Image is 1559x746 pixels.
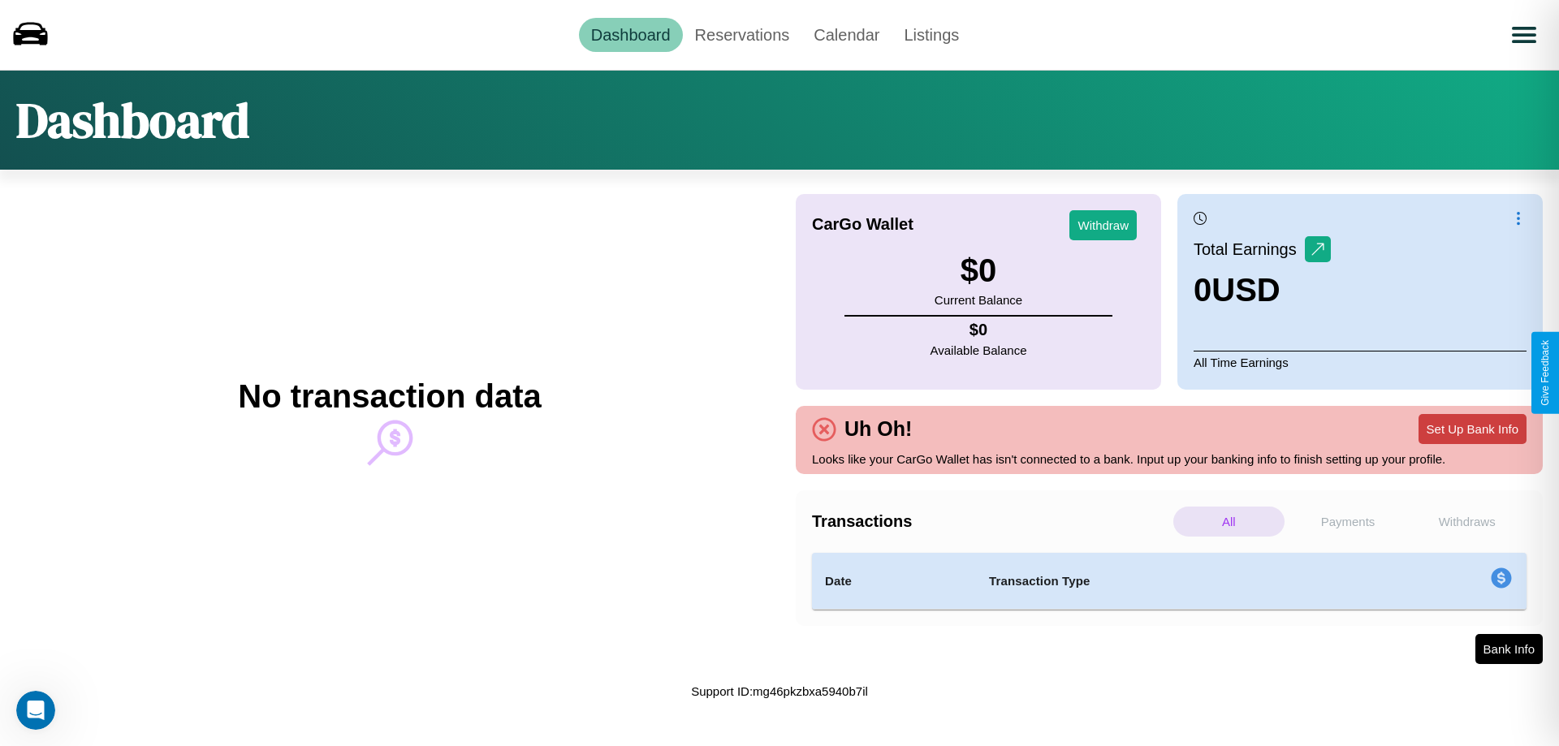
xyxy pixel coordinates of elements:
[1501,12,1547,58] button: Open menu
[836,417,920,441] h4: Uh Oh!
[812,448,1527,470] p: Looks like your CarGo Wallet has isn't connected to a bank. Input up your banking info to finish ...
[1419,414,1527,444] button: Set Up Bank Info
[892,18,971,52] a: Listings
[931,339,1027,361] p: Available Balance
[989,571,1358,591] h4: Transaction Type
[683,18,802,52] a: Reservations
[691,680,868,702] p: Support ID: mg46pkzbxa5940b7il
[238,378,541,415] h2: No transaction data
[1069,210,1137,240] button: Withdraw
[801,18,892,52] a: Calendar
[1194,235,1305,264] p: Total Earnings
[812,553,1527,610] table: simple table
[1293,507,1404,537] p: Payments
[1194,272,1331,308] h3: 0 USD
[1173,507,1285,537] p: All
[812,512,1169,531] h4: Transactions
[16,87,249,153] h1: Dashboard
[579,18,683,52] a: Dashboard
[931,321,1027,339] h4: $ 0
[935,252,1022,289] h3: $ 0
[1411,507,1522,537] p: Withdraws
[935,289,1022,311] p: Current Balance
[1475,634,1543,664] button: Bank Info
[825,571,963,591] h4: Date
[16,691,55,730] iframe: Intercom live chat
[1194,351,1527,373] p: All Time Earnings
[812,215,913,234] h4: CarGo Wallet
[1540,340,1551,406] div: Give Feedback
